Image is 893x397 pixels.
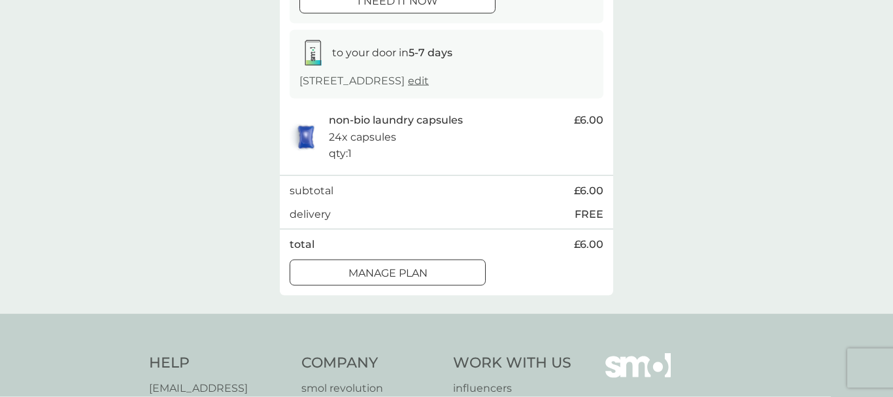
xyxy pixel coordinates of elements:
p: non-bio laundry capsules [329,112,463,129]
h4: Help [149,353,288,373]
p: delivery [290,206,331,223]
span: to your door in [332,46,452,59]
p: total [290,236,314,253]
h4: Work With Us [453,353,571,373]
span: £6.00 [574,182,603,199]
button: Manage plan [290,260,486,286]
p: qty : 1 [329,145,352,162]
strong: 5-7 days [409,46,452,59]
a: smol revolution [301,380,441,397]
p: subtotal [290,182,333,199]
p: 24x capsules [329,129,396,146]
span: £6.00 [574,112,603,129]
p: Manage plan [348,265,428,282]
p: [STREET_ADDRESS] [299,73,429,90]
span: £6.00 [574,236,603,253]
a: influencers [453,380,571,397]
h4: Company [301,353,441,373]
a: edit [408,75,429,87]
p: FREE [575,206,603,223]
